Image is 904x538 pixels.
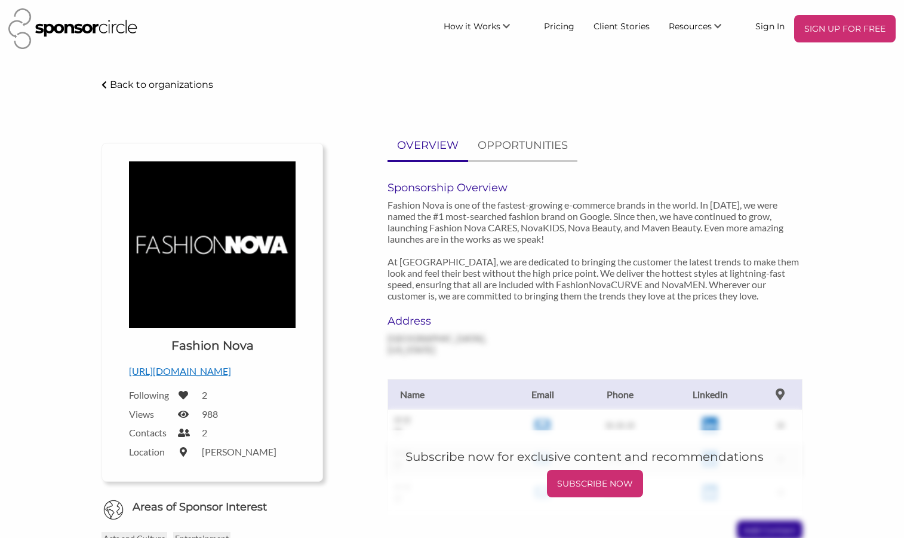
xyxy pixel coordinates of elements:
a: Client Stories [584,15,659,36]
li: Resources [659,15,746,42]
th: Phone [578,379,662,409]
p: SIGN UP FOR FREE [799,20,891,38]
label: 2 [202,427,207,438]
label: 988 [202,408,218,420]
label: Views [129,408,171,420]
span: How it Works [444,21,500,32]
a: Pricing [534,15,584,36]
a: SUBSCRIBE NOW [405,470,785,497]
p: Fashion Nova is one of the fastest-growing e-commerce brands in the world. In [DATE], we were nam... [388,199,803,301]
label: 2 [202,389,207,401]
p: [URL][DOMAIN_NAME] [129,363,296,379]
h5: Subscribe now for exclusive content and recommendations [405,448,785,465]
h6: Address [388,314,514,328]
th: Email [507,379,578,409]
p: Back to organizations [110,79,213,90]
h1: Fashion Nova [171,337,254,354]
th: Name [388,379,507,409]
label: Location [129,446,171,457]
label: Following [129,389,171,401]
label: Contacts [129,427,171,438]
img: Fashion Nova Logo [129,161,296,328]
img: Sponsor Circle Logo [8,8,137,49]
h6: Areas of Sponsor Interest [93,500,332,515]
label: [PERSON_NAME] [202,446,276,457]
p: OPPORTUNITIES [478,137,568,154]
span: Resources [669,21,712,32]
th: Linkedin [662,379,758,409]
p: SUBSCRIBE NOW [552,475,638,493]
li: How it Works [434,15,534,42]
img: Globe Icon [103,500,124,520]
p: OVERVIEW [397,137,459,154]
a: Sign In [746,15,794,36]
h6: Sponsorship Overview [388,181,803,194]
